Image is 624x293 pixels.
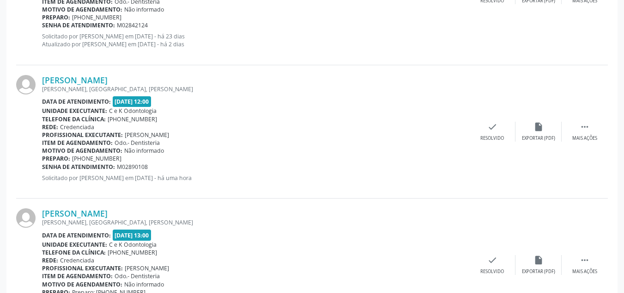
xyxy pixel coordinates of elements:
[124,6,164,13] span: Não informado
[572,268,597,275] div: Mais ações
[42,272,113,280] b: Item de agendamento:
[533,255,544,265] i: insert_drive_file
[42,85,469,93] div: [PERSON_NAME], [GEOGRAPHIC_DATA], [PERSON_NAME]
[42,107,107,115] b: Unidade executante:
[42,208,108,218] a: [PERSON_NAME]
[42,174,469,182] p: Solicitado por [PERSON_NAME] em [DATE] - há uma hora
[109,107,157,115] span: C e K Odontologia
[572,135,597,142] div: Mais ações
[42,139,113,147] b: Item de agendamento:
[480,135,504,142] div: Resolvido
[115,272,160,280] span: Odo.- Dentisteria
[42,264,123,272] b: Profissional executante:
[42,115,106,123] b: Telefone da clínica:
[42,98,111,106] b: Data de atendimento:
[42,231,111,239] b: Data de atendimento:
[580,255,590,265] i: 
[42,21,115,29] b: Senha de atendimento:
[42,147,122,155] b: Motivo de agendamento:
[113,230,151,240] span: [DATE] 13:00
[42,256,58,264] b: Rede:
[487,255,497,265] i: check
[42,241,107,249] b: Unidade executante:
[16,208,36,228] img: img
[60,123,94,131] span: Credenciada
[42,6,122,13] b: Motivo de agendamento:
[42,13,70,21] b: Preparo:
[42,32,469,48] p: Solicitado por [PERSON_NAME] em [DATE] - há 23 dias Atualizado por [PERSON_NAME] em [DATE] - há 2...
[42,163,115,171] b: Senha de atendimento:
[522,135,555,142] div: Exportar (PDF)
[522,268,555,275] div: Exportar (PDF)
[72,13,121,21] span: [PHONE_NUMBER]
[580,122,590,132] i: 
[42,218,469,226] div: [PERSON_NAME], [GEOGRAPHIC_DATA], [PERSON_NAME]
[487,122,497,132] i: check
[42,123,58,131] b: Rede:
[125,264,169,272] span: [PERSON_NAME]
[42,249,106,256] b: Telefone da clínica:
[125,131,169,139] span: [PERSON_NAME]
[124,147,164,155] span: Não informado
[42,131,123,139] b: Profissional executante:
[72,155,121,162] span: [PHONE_NUMBER]
[117,21,148,29] span: M02842124
[117,163,148,171] span: M02890108
[109,241,157,249] span: C e K Odontologia
[124,281,164,288] span: Não informado
[113,96,151,107] span: [DATE] 12:00
[42,281,122,288] b: Motivo de agendamento:
[480,268,504,275] div: Resolvido
[42,75,108,85] a: [PERSON_NAME]
[115,139,160,147] span: Odo.- Dentisteria
[533,122,544,132] i: insert_drive_file
[60,256,94,264] span: Credenciada
[108,115,157,123] span: [PHONE_NUMBER]
[16,75,36,94] img: img
[42,155,70,162] b: Preparo:
[108,249,157,256] span: [PHONE_NUMBER]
